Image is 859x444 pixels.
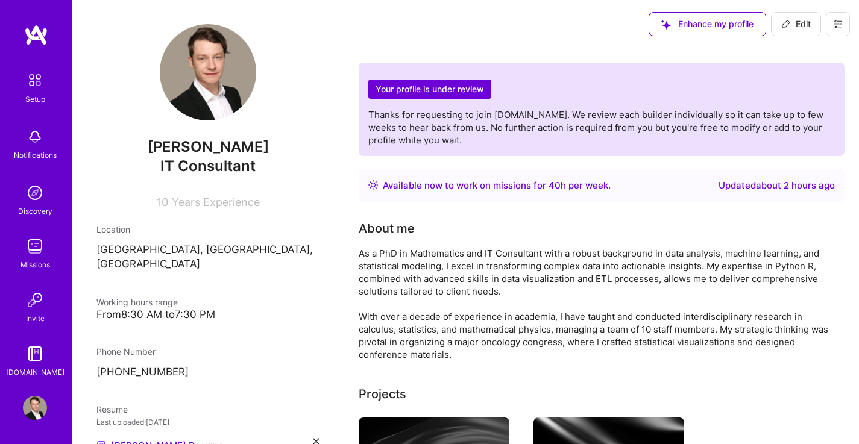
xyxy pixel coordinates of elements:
[96,243,319,272] p: [GEOGRAPHIC_DATA], [GEOGRAPHIC_DATA], [GEOGRAPHIC_DATA]
[368,109,823,146] span: Thanks for requesting to join [DOMAIN_NAME]. We review each builder individually so it can take u...
[160,157,256,175] span: IT Consultant
[26,312,45,325] div: Invite
[23,125,47,149] img: bell
[661,18,754,30] span: Enhance my profile
[6,366,65,378] div: [DOMAIN_NAME]
[368,80,491,99] h2: Your profile is under review
[160,24,256,120] img: User Avatar
[23,181,47,205] img: discovery
[661,20,671,30] i: icon SuggestedTeams
[771,12,821,36] button: Edit
[96,404,128,414] span: Resume
[23,342,47,366] img: guide book
[359,385,406,403] div: Projects
[368,180,378,190] img: Availability
[24,24,48,46] img: logo
[22,67,48,93] img: setup
[96,416,319,428] div: Last uploaded: [DATE]
[383,178,611,193] div: Available now to work on missions for h per week .
[719,178,835,193] div: Updated about 2 hours ago
[96,346,156,357] span: Phone Number
[18,205,52,217] div: Discovery
[96,365,319,380] p: [PHONE_NUMBER]
[25,93,45,105] div: Setup
[96,138,319,156] span: [PERSON_NAME]
[359,219,415,237] div: About me
[549,180,561,191] span: 40
[14,149,57,161] div: Notifications
[781,18,811,30] span: Edit
[96,297,178,307] span: Working hours range
[20,396,50,420] a: User Avatar
[359,247,841,361] div: As a PhD in Mathematics and IT Consultant with a robust background in data analysis, machine lear...
[23,288,47,312] img: Invite
[20,258,50,271] div: Missions
[96,308,319,321] div: From 8:30 AM to 7:30 PM
[96,223,319,236] div: Location
[649,12,766,36] button: Enhance my profile
[23,396,47,420] img: User Avatar
[23,234,47,258] img: teamwork
[157,196,168,208] span: 10
[172,196,260,208] span: Years Experience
